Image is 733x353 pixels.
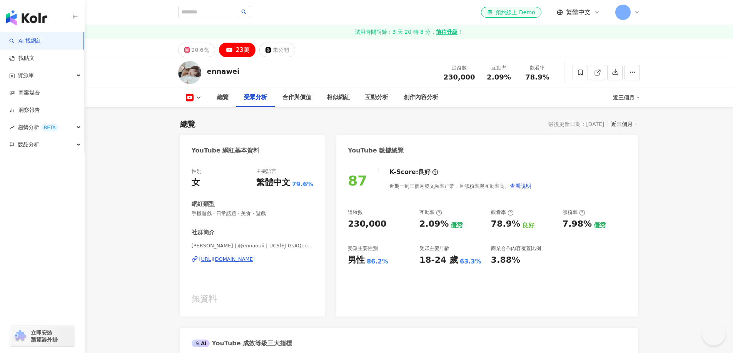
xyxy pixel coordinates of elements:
[327,93,350,102] div: 相似網紅
[348,245,378,252] div: 受眾主要性別
[389,178,532,194] div: 近期一到三個月發文頻率正常，且漲粉率與互動率高。
[192,146,260,155] div: YouTube 網紅基本資料
[241,9,247,15] span: search
[192,242,314,249] span: [PERSON_NAME] | @ennaouii | UCSfEJ-GsAQeet-sua7gQ5PA
[419,209,442,216] div: 互動率
[192,210,314,217] span: 手機遊戲 · 日常話題 · 美食 · 遊戲
[10,326,75,346] a: chrome extension立即安裝 瀏覽器外掛
[9,125,15,130] span: rise
[484,64,514,72] div: 互動率
[41,124,58,131] div: BETA
[256,168,276,175] div: 主要語言
[436,28,457,36] strong: 前往升級
[9,89,40,97] a: 商案媒合
[419,245,449,252] div: 受眾主要年齡
[509,178,532,194] button: 查看說明
[566,8,591,17] span: 繁體中文
[702,322,725,345] iframe: Help Scout Beacon - Open
[236,45,250,55] div: 23萬
[525,73,549,81] span: 78.9%
[217,93,229,102] div: 總覽
[444,64,475,72] div: 追蹤數
[451,221,463,230] div: 優秀
[491,218,520,230] div: 78.9%
[192,256,314,263] a: [URL][DOMAIN_NAME]
[522,221,534,230] div: 良好
[444,73,475,81] span: 230,000
[418,168,431,176] div: 良好
[292,180,314,189] span: 79.6%
[273,45,289,55] div: 未公開
[178,61,201,84] img: KOL Avatar
[613,91,640,104] div: 近三個月
[348,146,404,155] div: YouTube 數據總覽
[18,119,58,136] span: 趨勢分析
[510,183,531,189] span: 查看說明
[18,136,39,153] span: 競品分析
[548,121,604,127] div: 最後更新日期：[DATE]
[563,209,585,216] div: 漲粉率
[487,8,535,16] div: 預約線上 Demo
[611,119,638,129] div: 近三個月
[348,209,363,216] div: 追蹤數
[178,43,215,57] button: 20.6萬
[192,200,215,208] div: 網紅類型
[487,73,511,81] span: 2.09%
[348,218,386,230] div: 230,000
[348,254,365,266] div: 男性
[256,177,290,189] div: 繁體中文
[491,254,520,266] div: 3.88%
[85,25,733,39] a: 試用時間尚餘：3 天 20 時 8 分，前往升級！
[9,55,35,62] a: 找貼文
[207,66,240,76] div: ennawei
[244,93,267,102] div: 受眾分析
[523,64,552,72] div: 觀看率
[460,257,481,266] div: 63.3%
[404,93,438,102] div: 創作內容分析
[192,293,314,305] div: 無資料
[9,106,40,114] a: 洞察報告
[219,43,255,57] button: 23萬
[594,221,606,230] div: 優秀
[481,7,541,18] a: 預約線上 Demo
[192,168,202,175] div: 性別
[192,340,210,347] div: AI
[192,339,292,348] div: YouTube 成效等級三大指標
[365,93,388,102] div: 互動分析
[563,218,592,230] div: 7.98%
[491,245,541,252] div: 商業合作內容覆蓋比例
[12,330,27,342] img: chrome extension
[282,93,311,102] div: 合作與價值
[9,37,42,45] a: searchAI 找網紅
[6,10,47,25] img: logo
[180,119,195,129] div: 總覽
[348,173,367,189] div: 87
[419,254,458,266] div: 18-24 歲
[389,168,438,176] div: K-Score :
[18,67,34,84] span: 資源庫
[367,257,388,266] div: 86.2%
[491,209,514,216] div: 觀看率
[419,218,449,230] div: 2.09%
[192,229,215,237] div: 社群簡介
[192,177,200,189] div: 女
[259,43,295,57] button: 未公開
[31,329,58,343] span: 立即安裝 瀏覽器外掛
[192,45,209,55] div: 20.6萬
[199,256,255,263] div: [URL][DOMAIN_NAME]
